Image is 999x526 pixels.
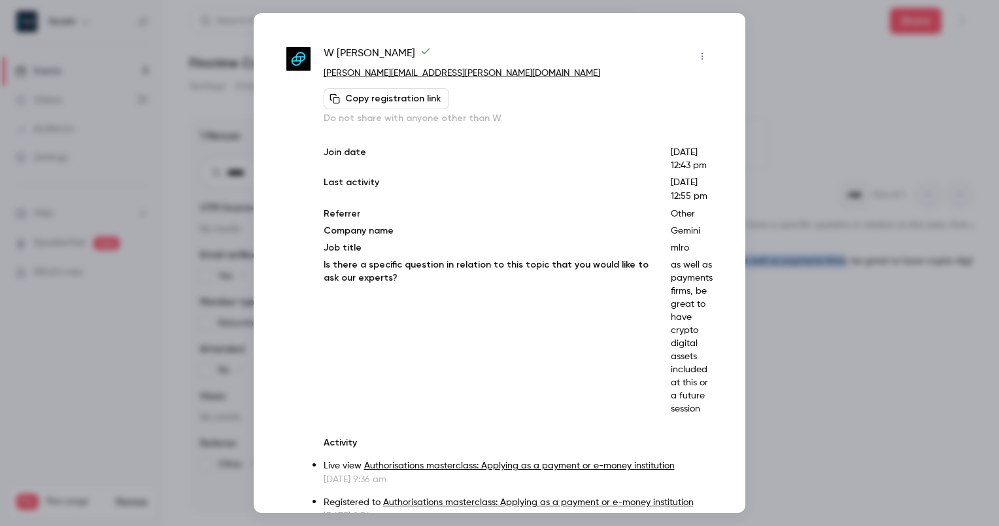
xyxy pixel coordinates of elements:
[286,47,311,71] img: gemini.com
[324,224,650,237] p: Company name
[671,258,713,415] p: as well as payments firms, be great to have crypto digital assets included at this or a future se...
[324,473,713,486] p: [DATE] 9:36 am
[383,498,694,507] a: Authorisations masterclass: Applying as a payment or e-money institution
[324,69,600,78] a: [PERSON_NAME][EMAIL_ADDRESS][PERSON_NAME][DOMAIN_NAME]
[324,146,650,172] p: Join date
[324,496,713,510] p: Registered to
[364,461,675,470] a: Authorisations masterclass: Applying as a payment or e-money institution
[324,88,449,109] button: Copy registration link
[671,146,713,172] p: [DATE] 12:43 pm
[671,241,713,254] p: mlro
[324,258,650,415] p: Is there a specific question in relation to this topic that you would like to ask our experts?
[324,510,713,523] p: [DATE] 9:36 am
[324,176,650,203] p: Last activity
[324,207,650,220] p: Referrer
[324,436,713,449] p: Activity
[671,178,707,201] span: [DATE] 12:55 pm
[324,459,713,473] p: Live view
[671,224,713,237] p: Gemini
[671,207,713,220] p: Other
[324,241,650,254] p: Job title
[324,46,431,67] span: W [PERSON_NAME]
[324,112,713,125] p: Do not share with anyone other than W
